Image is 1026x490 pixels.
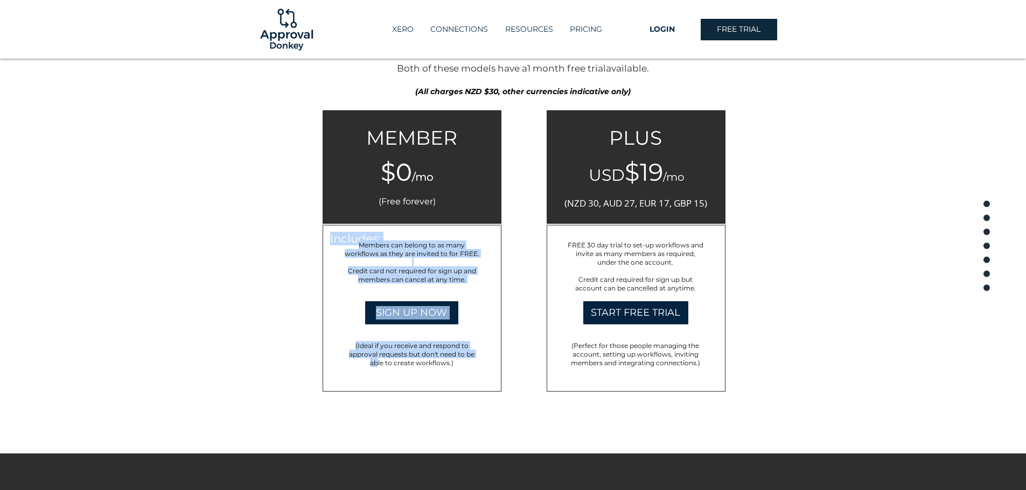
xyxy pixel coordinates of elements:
[571,342,700,367] span: (Perfect for those people managing the account, setting up workflows, inviting members and integr...
[365,301,458,324] a: SIGN UP NOW
[425,20,493,38] p: CONNECTIONS
[412,171,434,183] span: /mo
[330,232,481,245] h6: Includes:
[422,20,497,38] a: CONNECTIONS
[717,24,760,35] span: FREE TRIAL
[348,267,476,283] span: Credit card not required for sign up and members can cancel at any time.
[589,165,625,185] span: USD
[345,241,479,258] span: Members can belong to as many workflows as they are invited to for FREE.
[366,126,457,150] span: MEMBER
[497,20,561,38] div: RESOURCES
[527,63,606,74] a: 1 month free trial
[609,126,662,150] span: PLUS
[370,20,624,38] nav: Site
[561,20,611,38] a: PRICING
[979,197,994,294] nav: Page
[564,20,608,38] p: PRICING
[701,19,777,40] a: FREE TRIAL
[564,197,707,209] span: (NZD 30, AUD 27, EUR 17, GBP 15)
[415,87,631,96] span: (All charges NZD $30, other currencies indicative only)​
[663,171,685,183] span: /mo
[381,157,412,187] span: $0
[650,24,675,35] span: LOGIN
[379,196,436,207] span: (Free forever)
[257,1,316,59] img: Logo-01.png
[583,301,688,324] a: START FREE TRIAL
[349,342,474,367] span: (Ideal if you receive and respond to approval requests but don't need to be able to create workfl...
[376,306,447,319] span: SIGN UP NOW
[387,20,419,38] p: XERO
[575,275,696,292] span: Credit card required for sign up but account can be cancelled at anytime.
[500,20,559,38] p: RESOURCES
[383,20,422,38] a: XERO
[625,157,663,187] span: $19
[591,306,680,319] span: START FREE TRIAL
[568,241,703,266] span: FREE 30 day trial to set-up workflows and invite as many members as required, under the one account.
[624,19,701,40] a: LOGIN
